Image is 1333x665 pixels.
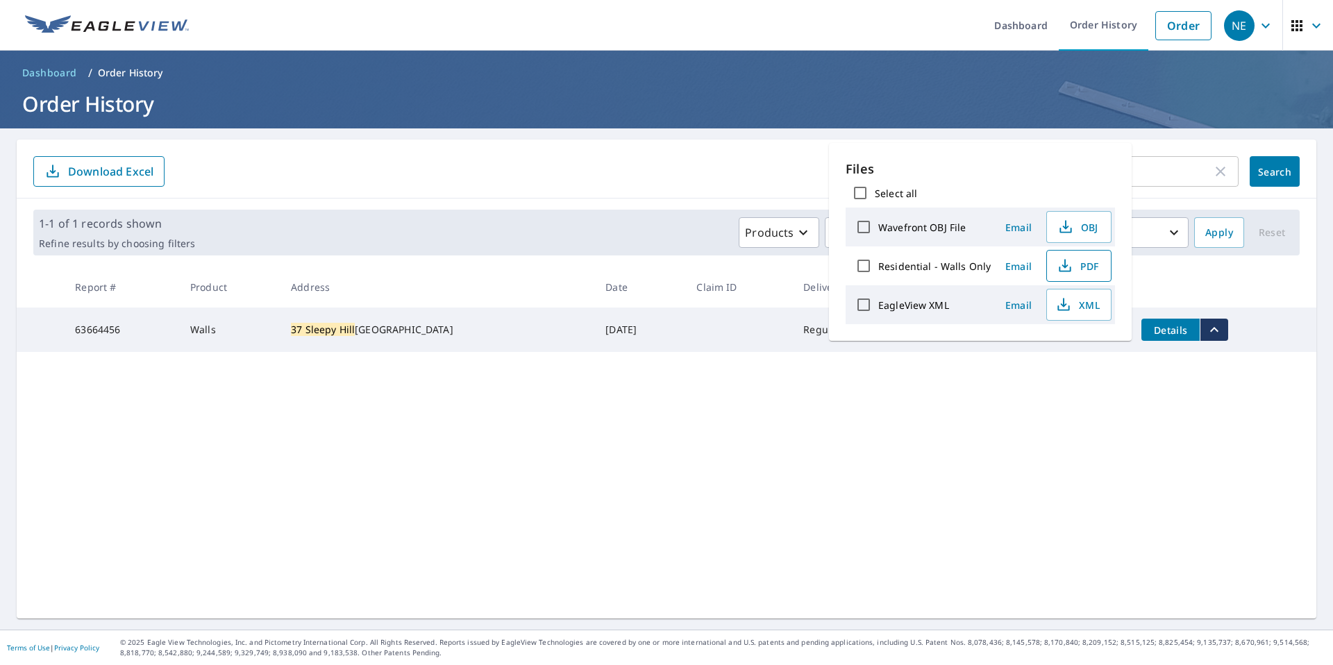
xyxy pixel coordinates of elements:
[1200,319,1228,341] button: filesDropdownBtn-63664456
[878,298,949,312] label: EagleView XML
[1250,156,1300,187] button: Search
[64,267,179,308] th: Report #
[878,260,991,273] label: Residential - Walls Only
[291,323,355,336] mark: 37 Sleepy Hill
[39,215,195,232] p: 1-1 of 1 records shown
[22,66,77,80] span: Dashboard
[792,267,896,308] th: Delivery
[594,267,685,308] th: Date
[1002,260,1035,273] span: Email
[1205,224,1233,242] span: Apply
[1046,289,1112,321] button: XML
[17,62,83,84] a: Dashboard
[17,90,1316,118] h1: Order History
[17,62,1316,84] nav: breadcrumb
[996,255,1041,277] button: Email
[1055,219,1100,235] span: OBJ
[179,308,280,352] td: Walls
[68,164,153,179] p: Download Excel
[594,308,685,352] td: [DATE]
[120,637,1326,658] p: © 2025 Eagle View Technologies, Inc. and Pictometry International Corp. All Rights Reserved. Repo...
[996,294,1041,316] button: Email
[1046,211,1112,243] button: OBJ
[54,643,99,653] a: Privacy Policy
[1155,11,1212,40] a: Order
[1002,221,1035,234] span: Email
[996,217,1041,238] button: Email
[7,643,99,652] p: |
[846,160,1115,178] p: Files
[1224,10,1255,41] div: NE
[64,308,179,352] td: 63664456
[33,156,165,187] button: Download Excel
[179,267,280,308] th: Product
[825,217,891,248] button: Status
[280,267,594,308] th: Address
[1055,296,1100,313] span: XML
[792,308,896,352] td: Regular
[1055,258,1100,274] span: PDF
[875,187,917,200] label: Select all
[291,323,583,337] div: [GEOGRAPHIC_DATA]
[878,221,966,234] label: Wavefront OBJ File
[25,15,189,36] img: EV Logo
[7,643,50,653] a: Terms of Use
[1046,250,1112,282] button: PDF
[1002,298,1035,312] span: Email
[739,217,819,248] button: Products
[1261,165,1289,178] span: Search
[1141,319,1200,341] button: detailsBtn-63664456
[39,237,195,250] p: Refine results by choosing filters
[1150,323,1191,337] span: Details
[88,65,92,81] li: /
[685,267,792,308] th: Claim ID
[745,224,794,241] p: Products
[98,66,163,80] p: Order History
[1194,217,1244,248] button: Apply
